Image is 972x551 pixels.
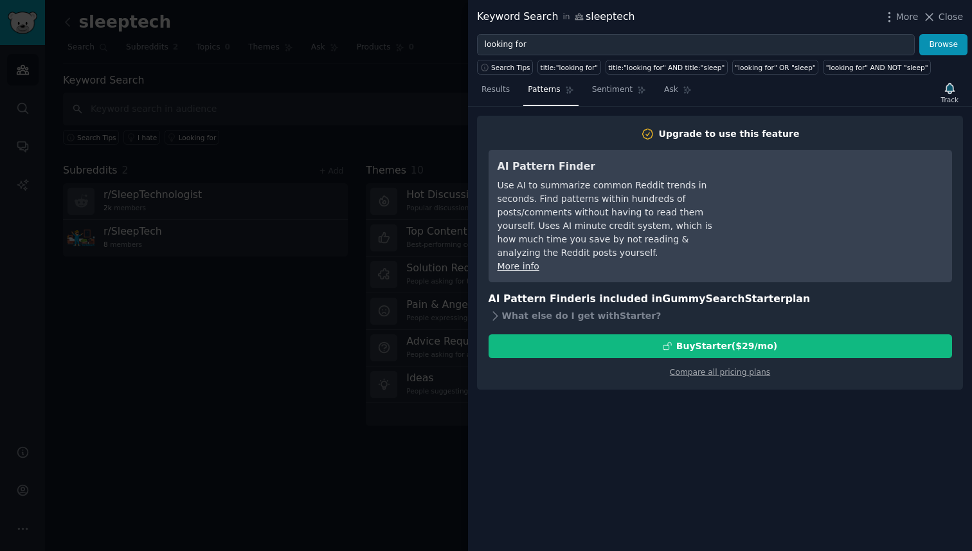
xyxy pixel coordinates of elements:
div: "looking for" OR "sleep" [735,63,815,72]
a: More info [498,261,539,271]
span: GummySearch Starter [662,293,785,305]
a: Compare all pricing plans [670,368,770,377]
span: Results [482,84,510,96]
div: Buy Starter ($ 29 /mo ) [676,339,777,353]
a: title:"looking for" [537,60,601,75]
iframe: YouTube video player [750,159,943,255]
button: More [883,10,919,24]
div: "looking for" AND NOT "sleep" [826,63,928,72]
span: in [562,12,570,23]
span: Ask [664,84,678,96]
span: Search Tips [491,63,530,72]
div: Keyword Search sleeptech [477,9,635,25]
div: What else do I get with Starter ? [489,307,952,325]
button: BuyStarter($29/mo) [489,334,952,358]
div: title:"looking for" AND title:"sleep" [608,63,724,72]
a: Ask [660,80,696,106]
span: More [896,10,919,24]
h3: AI Pattern Finder is included in plan [489,291,952,307]
div: Upgrade to use this feature [659,127,800,141]
input: Try a keyword related to your business [477,34,915,56]
button: Close [923,10,963,24]
h3: AI Pattern Finder [498,159,732,175]
a: "looking for" AND NOT "sleep" [823,60,931,75]
span: Close [939,10,963,24]
a: Results [477,80,514,106]
a: "looking for" OR "sleep" [732,60,818,75]
span: Patterns [528,84,560,96]
div: title:"looking for" [541,63,598,72]
span: Sentiment [592,84,633,96]
a: title:"looking for" AND title:"sleep" [606,60,728,75]
button: Track [937,79,963,106]
div: Use AI to summarize common Reddit trends in seconds. Find patterns within hundreds of posts/comme... [498,179,732,260]
a: Patterns [523,80,578,106]
button: Search Tips [477,60,533,75]
button: Browse [919,34,968,56]
a: Sentiment [588,80,651,106]
div: Track [941,95,959,104]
